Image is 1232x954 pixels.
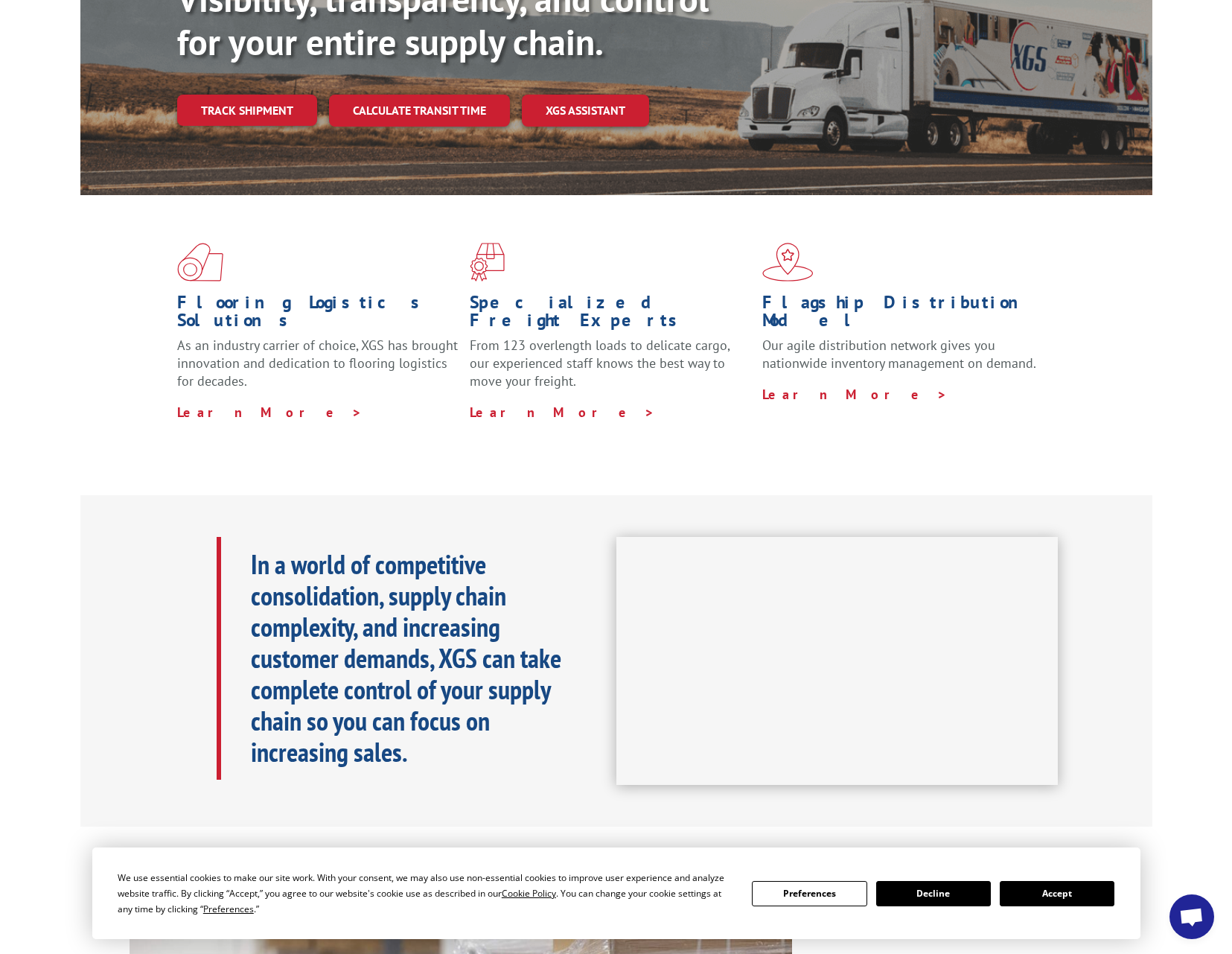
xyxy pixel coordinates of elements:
[92,848,1140,939] div: Cookie Consent Prompt
[118,870,734,917] div: We use essential cookies to make our site work. With your consent, we may also use non-essential ...
[470,404,655,421] a: Learn More >
[177,404,363,421] a: Learn More >
[251,547,561,769] b: In a world of competitive consolidation, supply chain complexity, and increasing customer demands...
[177,337,458,389] span: As an industry carrier of choice, XGS has brought innovation and dedication to flooring logistics...
[762,243,814,282] img: xgs-icon-flagship-distribution-model-red
[876,881,991,906] button: Decline
[470,293,751,337] h1: Specialized Freight Experts
[1169,894,1214,939] a: Open chat
[203,903,254,915] span: Preferences
[762,337,1036,372] span: Our agile distribution network gives you nationwide inventory management on demand.
[502,887,556,900] span: Cookie Policy
[177,243,223,282] img: xgs-icon-total-supply-chain-intelligence-red
[762,386,948,403] a: Learn More >
[470,243,505,282] img: xgs-icon-focused-on-flooring-red
[1000,881,1114,906] button: Accept
[329,95,510,127] a: Calculate transit time
[177,95,317,126] a: Track shipment
[470,337,751,403] p: From 123 overlength loads to delicate cargo, our experienced staff knows the best way to move you...
[177,293,459,337] h1: Flooring Logistics Solutions
[752,881,866,906] button: Preferences
[616,537,1058,786] iframe: XGS Logistics Solutions
[762,293,1044,337] h1: Flagship Distribution Model
[522,95,649,127] a: XGS ASSISTANT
